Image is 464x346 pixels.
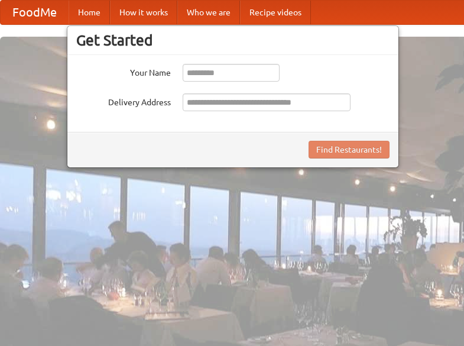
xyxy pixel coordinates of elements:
[76,64,171,79] label: Your Name
[309,141,390,159] button: Find Restaurants!
[76,31,390,49] h3: Get Started
[110,1,177,24] a: How it works
[69,1,110,24] a: Home
[177,1,240,24] a: Who we are
[76,93,171,108] label: Delivery Address
[240,1,311,24] a: Recipe videos
[1,1,69,24] a: FoodMe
